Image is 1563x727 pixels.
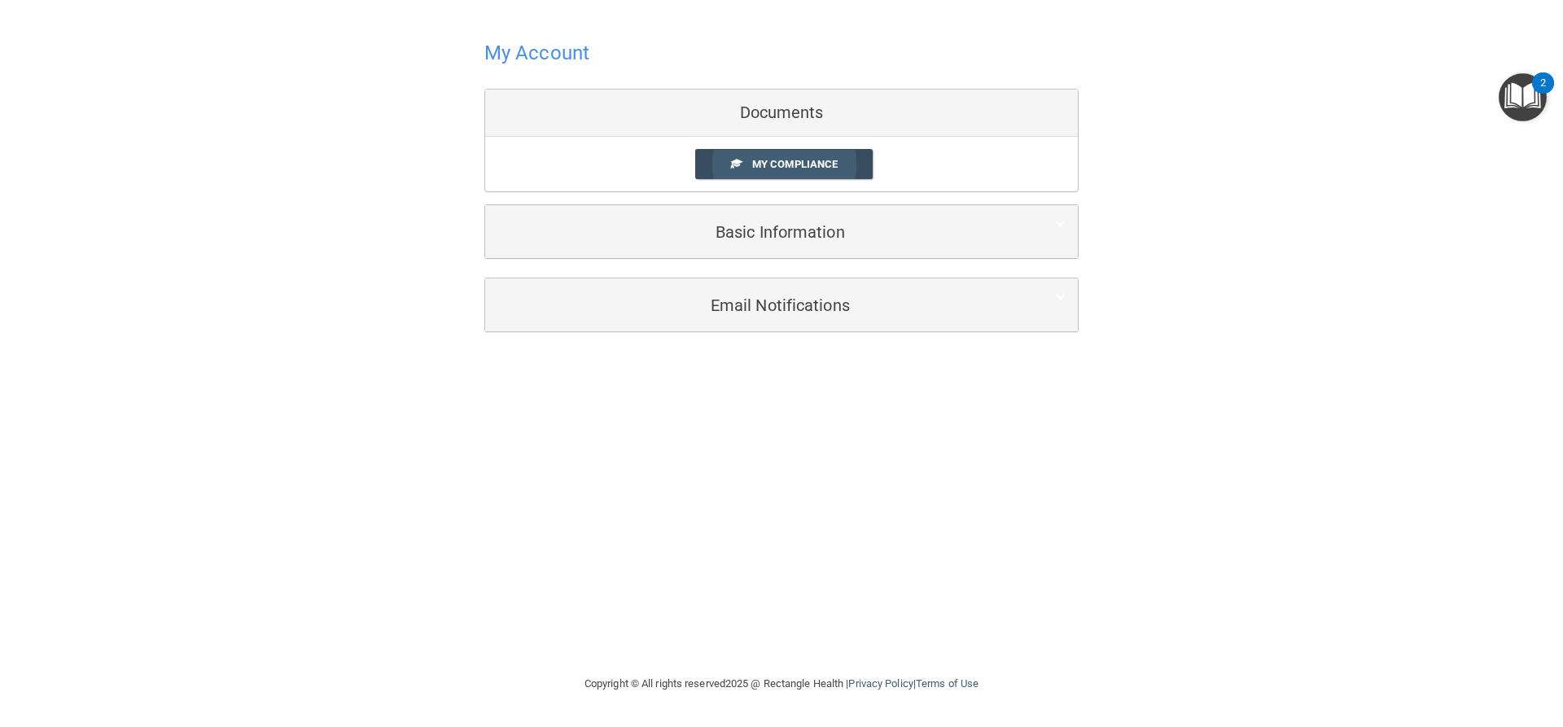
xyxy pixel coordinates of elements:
[497,213,1066,250] a: Basic Information
[752,158,838,170] span: My Compliance
[1540,83,1546,104] div: 2
[484,42,589,64] h4: My Account
[497,296,1016,314] h5: Email Notifications
[1499,73,1547,121] button: Open Resource Center, 2 new notifications
[484,658,1079,710] div: Copyright © All rights reserved 2025 @ Rectangle Health | |
[497,223,1016,241] h5: Basic Information
[497,287,1066,323] a: Email Notifications
[916,677,979,690] a: Terms of Use
[485,90,1078,137] div: Documents
[848,677,913,690] a: Privacy Policy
